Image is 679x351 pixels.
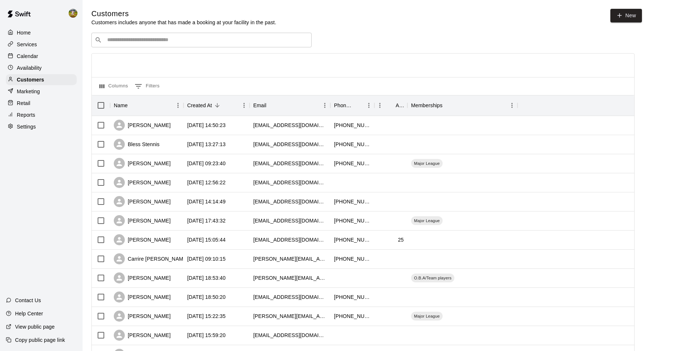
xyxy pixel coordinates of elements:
[334,122,371,129] div: +17133974311
[411,216,443,225] div: Major League
[411,274,454,282] div: O.B.A/Team players
[250,95,330,116] div: Email
[114,292,171,303] div: [PERSON_NAME]
[506,100,518,111] button: Menu
[187,95,212,116] div: Created At
[6,86,77,97] a: Marketing
[6,109,77,120] a: Reports
[187,293,226,301] div: 2025-08-20 18:50:20
[334,160,371,167] div: +19793938165
[253,293,327,301] div: jmarez05@yahoo.com
[114,120,171,131] div: [PERSON_NAME]
[6,62,77,73] div: Availability
[133,80,161,92] button: Show filters
[17,53,38,60] p: Calendar
[114,196,171,207] div: [PERSON_NAME]
[173,100,184,111] button: Menu
[17,64,42,72] p: Availability
[6,27,77,38] a: Home
[187,122,226,129] div: 2025-09-08 14:50:23
[334,198,371,205] div: +19792045880
[334,236,371,243] div: +19056219202
[6,98,77,109] a: Retail
[15,297,41,304] p: Contact Us
[411,313,443,319] span: Major League
[253,217,327,224] div: dldup81379@gmail.com
[411,160,443,166] span: Major League
[374,100,385,111] button: Menu
[398,236,404,243] div: 25
[253,332,327,339] div: kallyeash@yahoo.com
[374,95,407,116] div: Age
[443,100,453,111] button: Sort
[15,323,55,330] p: View public page
[253,122,327,129] div: chasetexasrealtyagent@gmail.com
[6,39,77,50] a: Services
[353,100,363,111] button: Sort
[330,95,374,116] div: Phone Number
[114,95,128,116] div: Name
[253,255,327,263] div: carrie.hines@anb.com
[17,41,37,48] p: Services
[266,100,277,111] button: Sort
[184,95,250,116] div: Created At
[411,159,443,168] div: Major League
[253,160,327,167] div: klkrnavek@gmail.com
[114,311,171,322] div: [PERSON_NAME]
[6,74,77,85] a: Customers
[114,177,171,188] div: [PERSON_NAME]
[253,198,327,205] div: lraley5@yahoo.com
[385,100,396,111] button: Sort
[411,275,454,281] span: O.B.A/Team players
[67,6,83,21] div: Jhonny Montoya
[98,80,130,92] button: Select columns
[114,215,171,226] div: [PERSON_NAME]
[411,218,443,224] span: Major League
[319,100,330,111] button: Menu
[411,312,443,321] div: Major League
[187,255,226,263] div: 2025-08-22 09:10:15
[187,141,226,148] div: 2025-09-08 13:27:13
[396,95,404,116] div: Age
[17,88,40,95] p: Marketing
[253,312,327,320] div: angela.mcgruder11@icloud.com
[253,141,327,148] div: blessiestennis@gmail.com
[187,332,226,339] div: 2025-08-19 15:59:20
[69,9,77,18] img: Jhonny Montoya
[334,141,371,148] div: +19792291440
[110,95,184,116] div: Name
[91,33,312,47] div: Search customers by name or email
[6,51,77,62] a: Calendar
[17,111,35,119] p: Reports
[334,255,371,263] div: +19792292456
[253,274,327,282] div: eduardo.corpes@yahoo.com
[114,330,171,341] div: [PERSON_NAME]
[6,121,77,132] a: Settings
[334,293,371,301] div: +19794227746
[411,95,443,116] div: Memberships
[114,234,171,245] div: [PERSON_NAME]
[17,99,30,107] p: Retail
[114,253,188,264] div: Carrire [PERSON_NAME]
[114,272,171,283] div: [PERSON_NAME]
[334,312,371,320] div: +18322923757
[91,9,276,19] h5: Customers
[334,217,371,224] div: +19792185213
[610,9,642,22] a: New
[187,312,226,320] div: 2025-08-20 15:22:35
[91,19,276,26] p: Customers includes anyone that has made a booking at your facility in the past.
[212,100,222,111] button: Sort
[187,179,226,186] div: 2025-08-30 12:56:22
[253,236,327,243] div: sboshart@tamu.edu
[253,179,327,186] div: agdawson@gmail.com
[239,100,250,111] button: Menu
[187,217,226,224] div: 2025-08-25 17:43:32
[128,100,138,111] button: Sort
[187,160,226,167] div: 2025-09-01 09:23:40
